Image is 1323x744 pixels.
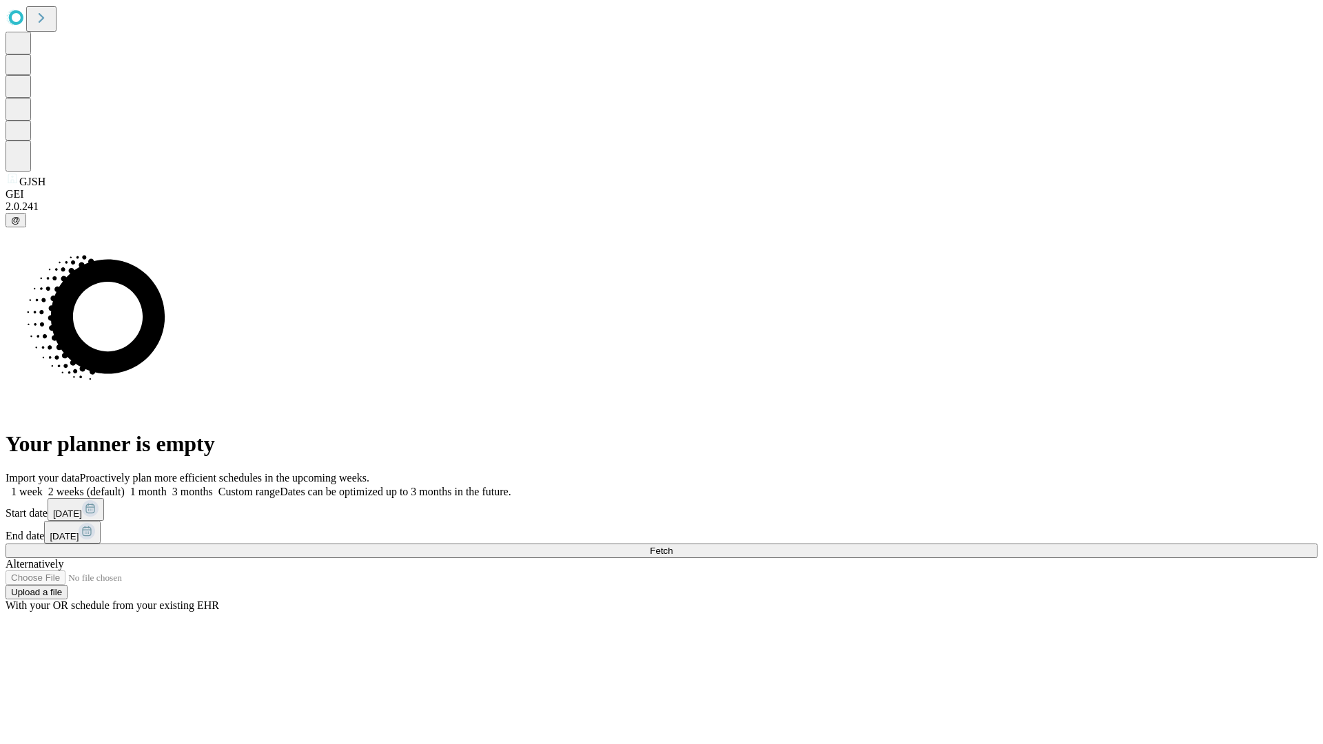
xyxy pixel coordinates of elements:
span: GJSH [19,176,45,187]
h1: Your planner is empty [6,431,1317,457]
span: Dates can be optimized up to 3 months in the future. [280,486,511,497]
span: With your OR schedule from your existing EHR [6,599,219,611]
span: Alternatively [6,558,63,570]
span: Proactively plan more efficient schedules in the upcoming weeks. [80,472,369,484]
span: Custom range [218,486,280,497]
button: Fetch [6,544,1317,558]
button: [DATE] [44,521,101,544]
span: 2 weeks (default) [48,486,125,497]
span: Fetch [650,546,673,556]
span: @ [11,215,21,225]
div: Start date [6,498,1317,521]
button: [DATE] [48,498,104,521]
span: [DATE] [50,531,79,541]
button: Upload a file [6,585,68,599]
span: 1 week [11,486,43,497]
span: 3 months [172,486,213,497]
div: 2.0.241 [6,200,1317,213]
div: End date [6,521,1317,544]
div: GEI [6,188,1317,200]
span: Import your data [6,472,80,484]
button: @ [6,213,26,227]
span: 1 month [130,486,167,497]
span: [DATE] [53,508,82,519]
